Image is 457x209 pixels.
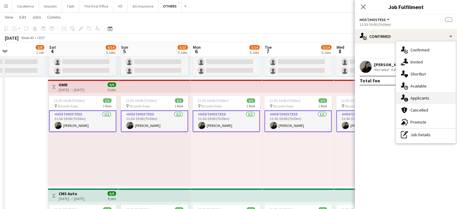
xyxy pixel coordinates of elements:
[32,14,41,20] span: Jobs
[390,67,401,72] div: 9.8km
[59,191,84,196] h3: CMS Auto
[121,96,188,132] app-job-card: 11:30-19:00 (7h30m)1/1 Brussels Expo1 RoleHost/Hostess1/111:30-19:00 (7h30m)[PERSON_NAME]
[59,196,84,201] div: [DATE] → [DATE]
[396,129,455,141] div: Job Details
[103,98,111,103] span: 1/1
[445,17,452,22] span: --
[269,98,300,103] span: 11:30-19:00 (7h30m)
[47,14,61,20] span: Comms
[62,0,79,12] button: Tipik
[59,82,84,88] h3: OMR
[321,45,331,50] span: 5/14
[49,45,56,50] span: Sat
[108,196,116,201] div: 6 jobs
[113,0,128,12] button: VO
[265,45,272,50] span: Tue
[321,50,331,55] div: 6 Jobs
[360,22,452,27] div: 11:30-19:00 (7h30m)
[108,82,116,87] span: 6/6
[410,71,426,77] span: Shortlist
[36,50,44,55] div: 1 Job
[59,88,84,92] div: [DATE] → [DATE]
[410,95,429,101] span: Applicants
[129,104,150,108] span: Brussels Expo
[49,110,116,132] app-card-role: Host/Hostess1/111:30-19:00 (7h30m)[PERSON_NAME]
[318,104,327,108] span: 1 Role
[360,17,386,22] span: Host/Hostess
[250,50,259,55] div: 6 Jobs
[336,110,404,132] app-card-role: Host/Hostess1/111:30-19:00 (7h30m)[PERSON_NAME]
[193,110,260,132] app-card-role: Host/Hostess1/111:30-19:00 (7h30m)[PERSON_NAME]
[360,78,380,84] div: Total fee
[193,96,260,132] app-job-card: 11:30-19:00 (7h30m)1/1 Brussels Expo1 RoleHost/Hostess1/111:30-19:00 (7h30m)[PERSON_NAME]
[410,59,423,65] span: Invited
[249,45,260,50] span: 5/14
[341,98,372,103] span: 11:30-19:00 (7h30m)
[39,0,62,12] button: Seauton
[355,3,457,11] h3: Job Fulfilment
[17,13,29,21] a: Edit
[2,13,16,21] a: View
[12,0,39,12] button: Cecoforma
[264,96,332,132] app-job-card: 11:30-19:00 (7h30m)1/1 Brussels Expo1 RoleHost/Hostess1/111:30-19:00 (7h30m)[PERSON_NAME]
[108,191,116,196] span: 6/6
[36,45,44,50] span: 3/8
[197,98,229,103] span: 11:30-19:00 (7h30m)
[246,104,255,108] span: 1 Role
[103,104,111,108] span: 1 Role
[175,98,183,103] span: 1/1
[178,45,188,50] span: 5/13
[5,14,13,20] span: View
[264,48,272,55] span: 7
[128,0,158,12] button: AG Insurance
[336,96,404,132] app-job-card: 11:30-19:00 (7h30m)1/1 Brussels Expo1 RoleHost/Hostess1/111:30-19:00 (7h30m)[PERSON_NAME]
[48,48,56,55] span: 4
[37,35,45,40] div: CEST
[355,29,457,44] div: Confirmed
[273,104,293,108] span: Brussels Expo
[5,35,19,41] div: [DATE]
[360,17,391,22] button: Host/Hostess
[54,98,85,103] span: 11:30-19:00 (7h30m)
[410,47,429,53] span: Confirmed
[410,107,428,113] span: Cancelled
[318,98,327,103] span: 1/1
[121,110,188,132] app-card-role: Host/Hostess1/111:30-19:00 (7h30m)[PERSON_NAME]
[410,83,427,89] span: Available
[192,48,201,55] span: 6
[410,119,426,125] span: Promote
[106,50,116,55] div: 6 Jobs
[20,35,35,40] span: Week 40
[178,50,187,55] div: 5 Jobs
[19,14,26,20] span: Edit
[337,45,344,50] span: Wed
[336,48,344,55] span: 8
[193,45,201,50] span: Mon
[201,104,221,108] span: Brussels Expo
[58,104,78,108] span: Brussels Expo
[106,45,116,50] span: 6/14
[126,98,157,103] span: 11:30-19:00 (7h30m)
[30,13,44,21] a: Jobs
[79,0,113,12] button: The Oval Office
[45,13,63,21] a: Comms
[345,104,365,108] span: Brussels Expo
[108,87,116,92] div: 6 jobs
[264,110,332,132] app-card-role: Host/Hostess1/111:30-19:00 (7h30m)[PERSON_NAME]
[175,104,183,108] span: 1 Role
[49,96,116,132] app-job-card: 11:30-19:00 (7h30m)1/1 Brussels Expo1 RoleHost/Hostess1/111:30-19:00 (7h30m)[PERSON_NAME]
[374,62,409,67] div: [PERSON_NAME]
[158,0,182,12] button: OTHERS
[120,48,128,55] span: 5
[247,98,255,103] span: 1/1
[374,67,390,72] div: Not rated
[121,45,128,50] span: Sun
